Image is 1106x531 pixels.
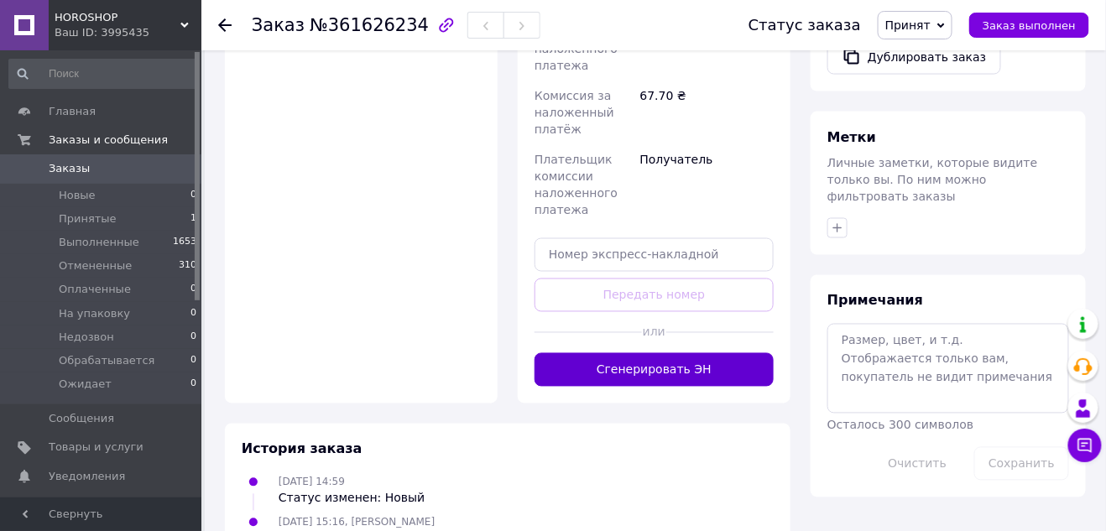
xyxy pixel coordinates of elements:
[55,10,180,25] span: HOROSHOP
[535,25,618,72] span: Сумма наложенного платежа
[59,235,139,250] span: Выполненные
[190,211,196,226] span: 1
[827,39,1001,75] button: Дублировать заказ
[827,156,1038,203] span: Личные заметки, которые видите только вы. По ним можно фильтровать заказы
[59,211,117,226] span: Принятые
[749,17,861,34] div: Статус заказа
[535,238,774,272] input: Номер экспресс-накладной
[190,306,196,321] span: 0
[49,440,143,455] span: Товары и услуги
[969,13,1089,38] button: Заказ выполнен
[642,324,666,341] span: или
[252,15,305,35] span: Заказ
[827,419,973,432] span: Осталось 300 символов
[637,81,777,144] div: 67.70 ₴
[49,161,90,176] span: Заказы
[55,25,201,40] div: Ваш ID: 3995435
[279,517,435,528] span: [DATE] 15:16, [PERSON_NAME]
[535,153,618,216] span: Плательщик комиссии наложенного платежа
[49,133,168,148] span: Заказы и сообщения
[279,490,425,507] div: Статус изменен: Новый
[49,104,96,119] span: Главная
[535,353,774,387] button: Сгенерировать ЭН
[190,282,196,297] span: 0
[983,19,1076,32] span: Заказ выполнен
[59,377,112,392] span: Ожидает
[59,282,131,297] span: Оплаченные
[190,330,196,345] span: 0
[49,469,125,484] span: Уведомления
[173,235,196,250] span: 1653
[59,353,154,368] span: Обрабатывается
[190,188,196,203] span: 0
[279,476,345,488] span: [DATE] 14:59
[59,330,114,345] span: Недозвон
[637,144,777,225] div: Получатель
[59,306,130,321] span: На упаковку
[827,293,923,309] span: Примечания
[59,188,96,203] span: Новые
[885,18,931,32] span: Принят
[49,411,114,426] span: Сообщения
[242,441,363,457] span: История заказа
[218,17,232,34] div: Вернуться назад
[535,89,614,136] span: Комиссия за наложенный платёж
[190,377,196,392] span: 0
[310,15,429,35] span: №361626234
[8,59,198,89] input: Поиск
[1068,429,1102,462] button: Чат с покупателем
[59,258,132,273] span: Отмененные
[190,353,196,368] span: 0
[827,129,876,145] span: Метки
[179,258,196,273] span: 310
